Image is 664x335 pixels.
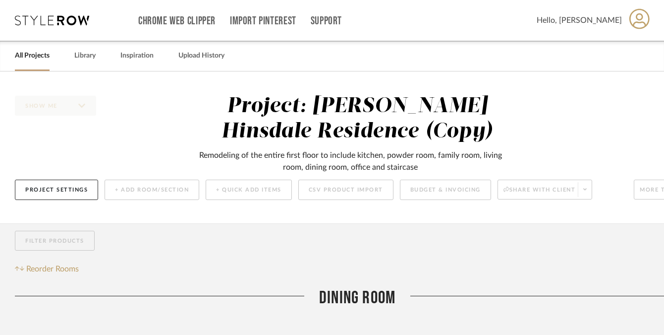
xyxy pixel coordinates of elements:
[105,180,199,200] button: + Add Room/Section
[120,49,154,63] a: Inspiration
[221,96,493,142] div: Project: [PERSON_NAME] Hinsdale Residence (Copy)
[138,17,216,25] a: Chrome Web Clipper
[15,263,79,275] button: Reorder Rooms
[196,149,505,173] div: Remodeling of the entire first floor to include kitchen, powder room, family room, living room, d...
[498,180,593,200] button: Share with client
[503,186,576,201] span: Share with client
[178,49,224,63] a: Upload History
[15,231,95,251] button: Filter Products
[206,180,292,200] button: + Quick Add Items
[230,17,296,25] a: Import Pinterest
[15,180,98,200] button: Project Settings
[74,49,96,63] a: Library
[15,49,50,63] a: All Projects
[26,263,79,275] span: Reorder Rooms
[298,180,393,200] button: CSV Product Import
[537,14,622,26] span: Hello, [PERSON_NAME]
[311,17,342,25] a: Support
[400,180,491,200] button: Budget & Invoicing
